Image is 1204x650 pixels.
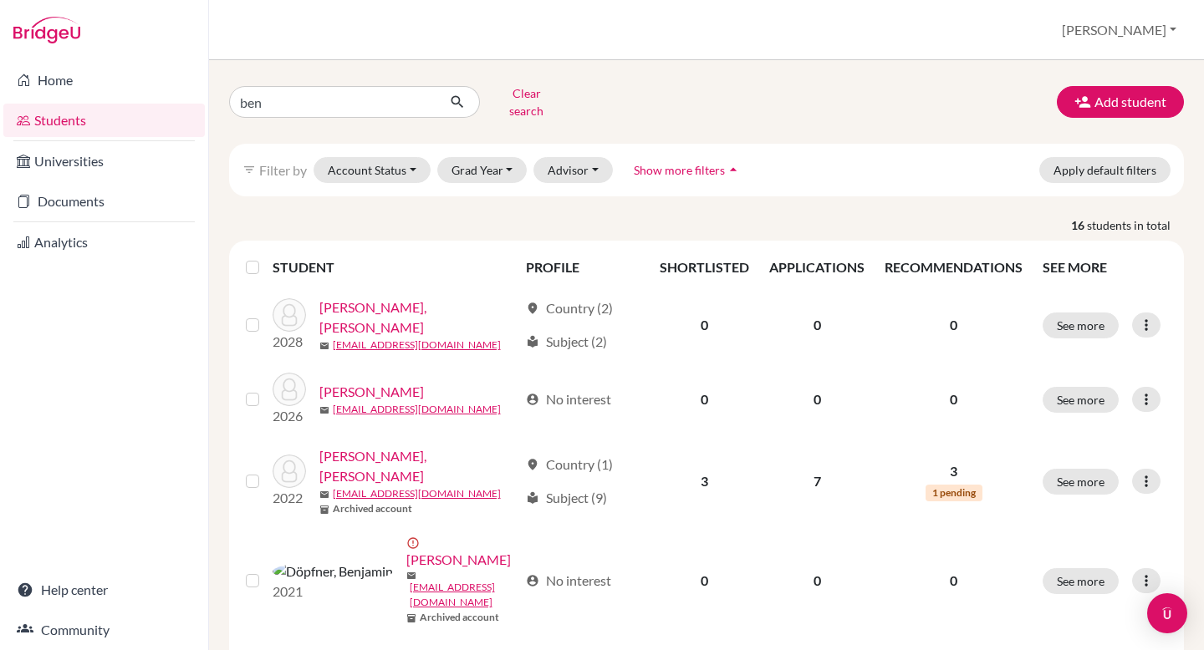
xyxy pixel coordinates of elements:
[319,505,329,515] span: inventory_2
[1043,469,1119,495] button: See more
[333,338,501,353] a: [EMAIL_ADDRESS][DOMAIN_NAME]
[650,287,759,363] td: 0
[1043,568,1119,594] button: See more
[885,461,1023,481] p: 3
[406,613,416,623] span: inventory_2
[273,488,306,508] p: 2022
[273,454,306,488] img: Benjamin, Richter
[273,298,306,332] img: Ben Anat, Shira
[3,226,205,259] a: Analytics
[229,86,436,118] input: Find student by name...
[759,363,875,436] td: 0
[885,315,1023,335] p: 0
[759,287,875,363] td: 0
[526,389,611,409] div: No interest
[526,335,539,348] span: local_library
[319,405,329,415] span: mail
[273,373,306,406] img: Bender, Paul
[526,491,539,505] span: local_library
[650,436,759,526] td: 3
[273,561,393,581] img: Döpfner, Benjamin
[406,536,423,550] span: error_outline
[314,157,431,183] button: Account Status
[410,580,519,610] a: [EMAIL_ADDRESS][DOMAIN_NAME]
[1057,86,1184,118] button: Add student
[319,297,519,338] a: [PERSON_NAME], [PERSON_NAME]
[3,145,205,178] a: Universities
[759,247,875,287] th: APPLICATIONS
[526,574,539,587] span: account_circle
[273,332,306,352] p: 2028
[1071,216,1087,234] strong: 16
[526,571,611,591] div: No interest
[420,610,499,625] b: Archived account
[319,446,519,486] a: [PERSON_NAME], [PERSON_NAME]
[1054,14,1184,46] button: [PERSON_NAME]
[526,302,539,315] span: location_on
[725,161,742,178] i: arrow_drop_up
[885,389,1023,409] p: 0
[1043,387,1119,413] button: See more
[333,402,501,417] a: [EMAIL_ADDRESS][DOMAIN_NAME]
[480,80,573,124] button: Clear search
[273,581,393,602] p: 2021
[759,436,875,526] td: 7
[516,247,650,287] th: PROFILE
[875,247,1033,287] th: RECOMMENDATIONS
[533,157,613,183] button: Advisor
[885,571,1023,591] p: 0
[333,501,412,516] b: Archived account
[13,17,80,43] img: Bridge-U
[273,247,517,287] th: STUDENT
[3,104,205,137] a: Students
[3,185,205,218] a: Documents
[634,163,725,177] span: Show more filters
[259,162,307,178] span: Filter by
[526,298,613,318] div: Country (2)
[1043,312,1119,338] button: See more
[437,157,528,183] button: Grad Year
[620,157,756,183] button: Show more filtersarrow_drop_up
[3,573,205,607] a: Help center
[319,382,424,402] a: [PERSON_NAME]
[406,571,416,581] span: mail
[319,490,329,500] span: mail
[333,486,501,501] a: [EMAIL_ADDRESS][DOMAIN_NAME]
[650,363,759,436] td: 0
[1147,593,1187,633] div: Open Intercom Messenger
[1039,157,1171,183] button: Apply default filters
[926,485,982,501] span: 1 pending
[319,341,329,351] span: mail
[273,406,306,426] p: 2026
[526,458,539,471] span: location_on
[526,332,607,352] div: Subject (2)
[1033,247,1177,287] th: SEE MORE
[526,488,607,508] div: Subject (9)
[406,550,511,570] a: [PERSON_NAME]
[526,454,613,475] div: Country (1)
[650,247,759,287] th: SHORTLISTED
[650,526,759,635] td: 0
[242,163,256,176] i: filter_list
[1087,216,1184,234] span: students in total
[759,526,875,635] td: 0
[3,63,205,97] a: Home
[526,393,539,406] span: account_circle
[3,613,205,647] a: Community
